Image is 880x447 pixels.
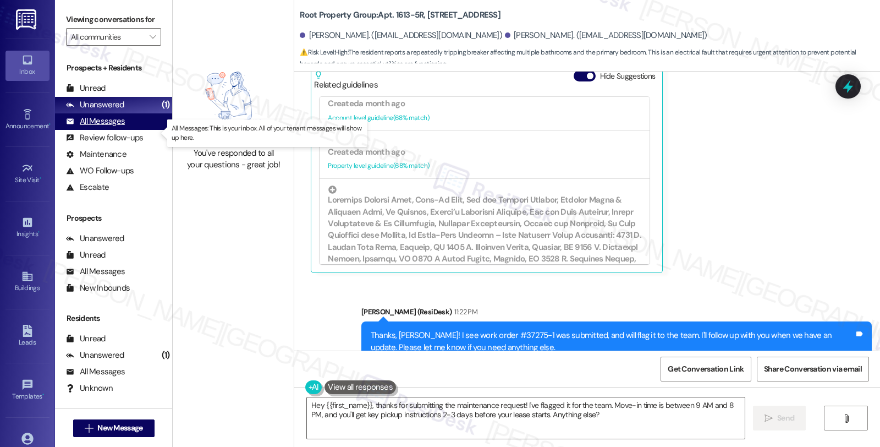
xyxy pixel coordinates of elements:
a: Site Visit • [5,159,50,189]
div: You've responded to all your questions - great job! [185,148,282,171]
div: [PERSON_NAME]. ([EMAIL_ADDRESS][DOMAIN_NAME]) [505,30,707,41]
div: Unknown [66,383,113,394]
div: Account level guideline ( 68 % match) [328,112,641,124]
div: Related guidelines [314,70,378,91]
div: (1) [159,96,173,113]
span: • [49,121,51,128]
i:  [150,32,156,41]
img: empty-state [185,52,282,141]
div: Unread [66,333,106,345]
div: Unanswered [66,350,124,361]
span: : The resident reports a repeatedly tripping breaker affecting multiple bathrooms and the primary... [300,47,880,70]
div: New Inbounds [66,282,130,294]
div: All Messages [66,366,125,378]
div: Maintenance [66,149,127,160]
div: Unanswered [66,99,124,111]
i:  [765,414,773,423]
div: Property level guideline ( 68 % match) [328,160,641,172]
a: Inbox [5,51,50,80]
i:  [842,414,850,423]
label: Viewing conversations for [66,11,161,28]
span: Share Conversation via email [764,363,862,375]
a: Leads [5,321,50,351]
div: [PERSON_NAME] (ResiDesk) [361,306,872,321]
button: Share Conversation via email [757,357,869,381]
div: Unread [66,83,106,94]
div: Review follow-ups [66,132,143,144]
i:  [85,424,93,433]
button: Send [753,406,806,430]
div: (1) [159,347,173,364]
span: Get Conversation Link [668,363,744,375]
button: New Message [73,419,155,437]
button: Get Conversation Link [661,357,751,381]
div: 11:22 PM [452,306,477,318]
span: New Message [97,422,142,434]
b: Root Property Group: Apt. 1613-5R, [STREET_ADDRESS] [300,9,501,21]
div: [PERSON_NAME]. ([EMAIL_ADDRESS][DOMAIN_NAME]) [300,30,502,41]
p: All Messages: This is your inbox. All of your tenant messages will show up here. [172,124,363,143]
label: Hide Suggestions [600,70,656,82]
div: All Messages [66,266,125,277]
strong: ⚠️ Risk Level: High [300,48,347,57]
div: Thanks, [PERSON_NAME]! I see work order #37275-1 was submitted, and will flag it to the team. I'l... [371,330,854,353]
textarea: Hey {{first_name}}, thanks for submitting the maintenance request! I've flagged it for the team. ... [307,397,745,439]
img: ResiDesk Logo [16,9,38,30]
div: Prospects [55,212,172,224]
div: Created a month ago [328,98,641,110]
a: Buildings [5,267,50,297]
div: Created a month ago [328,146,641,158]
span: • [42,391,44,399]
div: WO Follow-ups [66,165,134,177]
div: All Messages [66,116,125,127]
div: Escalate [66,182,109,193]
span: • [40,175,41,182]
div: Unread [66,249,106,261]
div: Unanswered [66,233,124,244]
div: Residents [55,313,172,324]
span: Send [777,412,794,424]
a: Insights • [5,213,50,243]
span: • [38,228,40,236]
a: Templates • [5,375,50,405]
div: Prospects + Residents [55,62,172,74]
input: All communities [71,28,144,46]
